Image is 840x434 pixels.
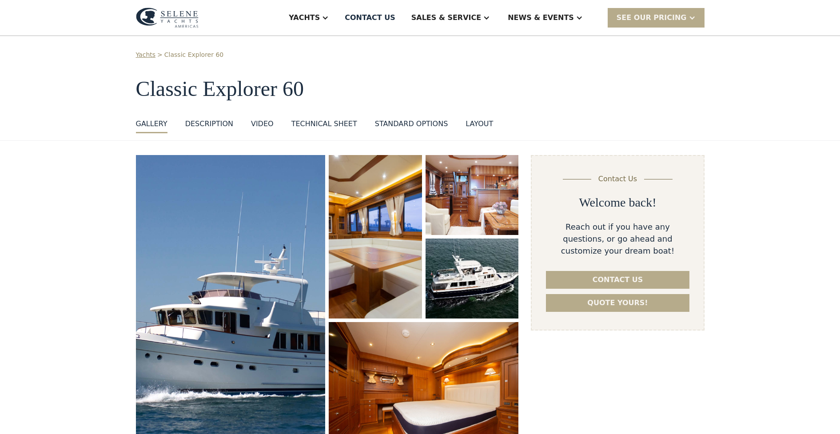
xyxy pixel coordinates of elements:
div: > [157,50,163,60]
div: Contact Us [598,174,637,184]
div: SEE Our Pricing [617,12,687,23]
div: GALLERY [136,119,167,129]
div: News & EVENTS [508,12,574,23]
a: standard options [375,119,448,133]
div: Contact US [345,12,395,23]
div: VIDEO [251,119,274,129]
div: Sales & Service [411,12,481,23]
a: Contact us [546,271,689,289]
img: logo [136,8,199,28]
h2: Welcome back! [579,195,656,210]
div: DESCRIPTION [185,119,233,129]
a: DESCRIPTION [185,119,233,133]
div: Yachts [289,12,320,23]
div: Reach out if you have any questions, or go ahead and customize your dream boat! [546,221,689,257]
a: open lightbox [329,155,422,319]
a: open lightbox [426,239,519,319]
a: Classic Explorer 60 [164,50,223,60]
h1: Classic Explorer 60 [136,77,705,101]
div: standard options [375,119,448,129]
a: layout [466,119,493,133]
a: VIDEO [251,119,274,133]
a: open lightbox [426,155,519,235]
div: SEE Our Pricing [608,8,705,27]
div: Technical sheet [291,119,357,129]
a: GALLERY [136,119,167,133]
a: Technical sheet [291,119,357,133]
div: layout [466,119,493,129]
a: Yachts [136,50,156,60]
a: Quote yours! [546,294,689,312]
